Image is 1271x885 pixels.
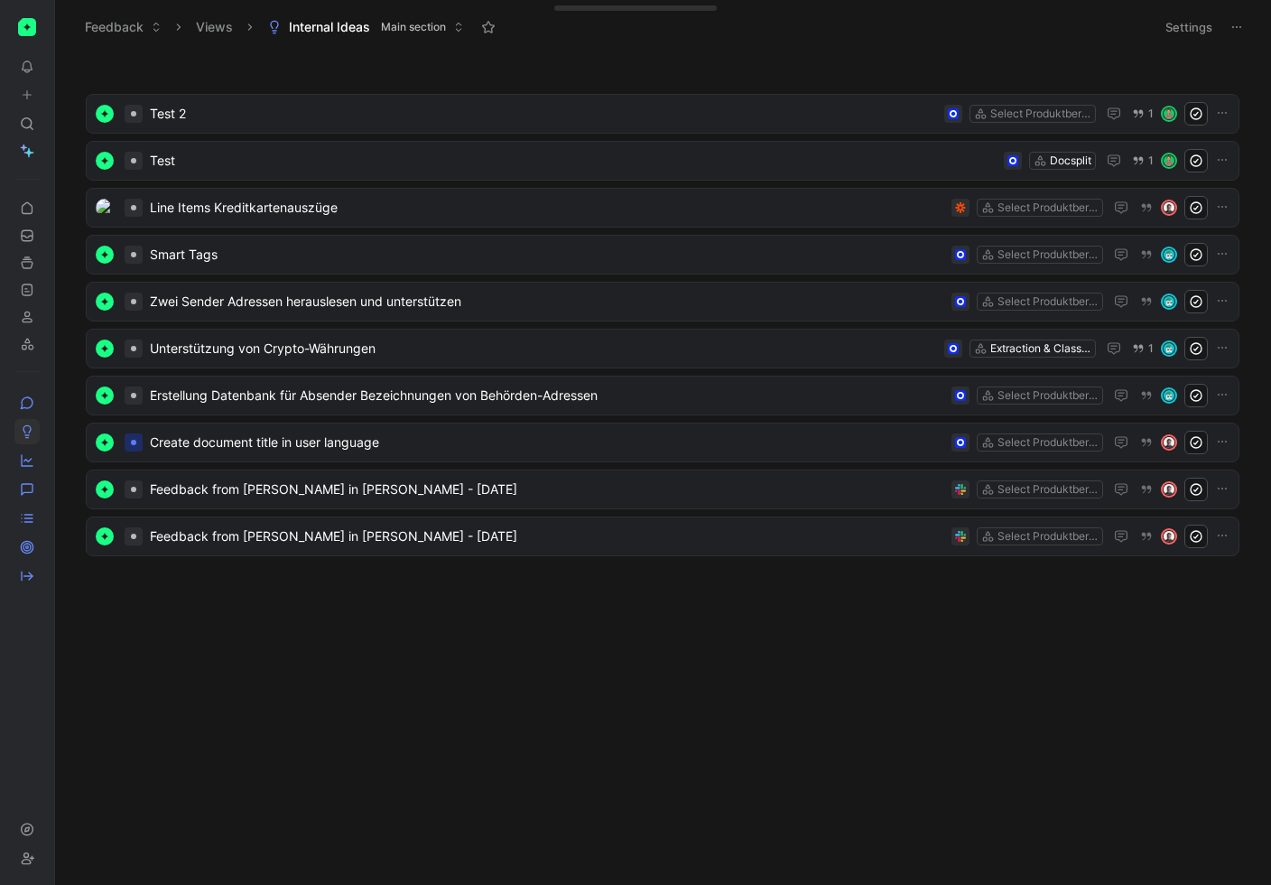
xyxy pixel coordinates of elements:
span: 1 [1148,155,1154,166]
button: Views [188,14,241,41]
a: logoCreate document title in user languageSelect Produktbereichesavatar [86,423,1239,462]
a: logoTestDocsplit1avatar [86,141,1239,181]
img: avatar [1163,107,1175,120]
div: Select Produktbereiches [997,527,1099,545]
span: Line Items Kreditkartenauszüge [150,197,944,219]
div: Select Produktbereiches [997,199,1099,217]
span: Create document title in user language [150,432,944,453]
button: Feedback [77,14,170,41]
img: avatar [1163,389,1175,402]
div: Select Produktbereiches [997,480,1099,498]
button: 1 [1128,151,1157,171]
div: Extraction & Classification Engine [990,340,1091,358]
div: Select Produktbereiches [997,433,1099,452]
a: logoZwei Sender Adressen herauslesen und unterstützenSelect Produktbereichesavatar [86,282,1239,321]
button: Settings [1157,14,1220,40]
img: logo [96,293,114,311]
span: 1 [1148,108,1154,119]
img: Docpier [18,18,36,36]
img: logo [96,433,114,452]
img: avatar [1163,530,1175,543]
img: avatar [1163,248,1175,261]
img: logo [96,480,114,498]
a: logoTest 2Select Produktbereiches1avatar [86,94,1239,134]
img: logo [96,105,114,123]
div: Docsplit [1050,152,1091,170]
span: Zwei Sender Adressen herauslesen und unterstützen [150,291,944,312]
a: logoUnterstützung von Crypto-WährungenExtraction & Classification Engine1avatar [86,329,1239,368]
img: avatar [1163,342,1175,355]
span: Main section [381,18,446,36]
span: Unterstützung von Crypto-Währungen [150,338,937,359]
img: logo [96,387,114,405]
button: 1 [1128,339,1157,359]
a: logoFeedback from [PERSON_NAME] in [PERSON_NAME] - [DATE]Select Produktbereichesavatar [86,470,1239,509]
button: Docpier [14,14,40,40]
a: logoErstellung Datenbank für Absender Bezeichnungen von Behörden-AdressenSelect Produktbereichesa... [86,376,1239,415]
span: Internal Ideas [289,18,370,36]
div: Select Produktbereiches [997,387,1099,405]
img: avatar [1163,436,1175,449]
div: Select Produktbereiches [997,293,1099,311]
button: 1 [1128,104,1157,124]
span: Feedback from [PERSON_NAME] in [PERSON_NAME] - [DATE] [150,526,944,547]
span: Smart Tags [150,244,944,265]
img: logo [96,246,114,264]
img: avatar [1163,154,1175,167]
div: Select Produktbereiches [990,105,1091,123]
a: logoLine Items KreditkartenauszügeSelect Produktbereichesavatar [86,188,1239,228]
img: logo [96,527,114,545]
button: Internal IdeasMain section [259,14,472,41]
img: logo [96,340,114,358]
a: logoFeedback from [PERSON_NAME] in [PERSON_NAME] - [DATE]Select Produktbereichesavatar [86,517,1239,556]
span: 1 [1148,343,1154,354]
a: logoSmart TagsSelect Produktbereichesavatar [86,235,1239,275]
img: avatar [1163,201,1175,214]
span: Erstellung Datenbank für Absender Bezeichnungen von Behörden-Adressen [150,385,944,406]
span: Feedback from [PERSON_NAME] in [PERSON_NAME] - [DATE] [150,479,944,500]
span: Test [150,150,997,172]
span: Test 2 [150,103,937,125]
img: logo [96,152,114,170]
img: avatar [1163,483,1175,496]
div: Select Produktbereiches [997,246,1099,264]
img: avatar [1163,295,1175,308]
img: logo [96,199,114,217]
